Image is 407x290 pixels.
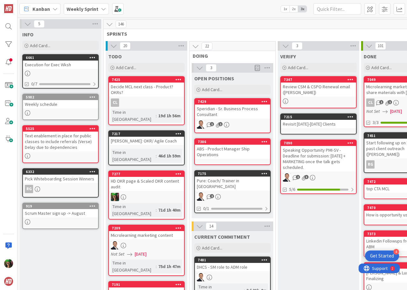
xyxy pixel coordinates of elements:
[194,138,271,165] a: 7386ABS - Product Manager Ship Operations
[373,119,379,126] span: 3/3
[108,76,185,125] a: 7425Decide MCL next class - Product? OKRs?CLTime in [GEOGRAPHIC_DATA]:19d 1h 56m
[109,77,184,97] div: 7425Decide MCL next class - Product? OKRs?
[156,263,157,270] span: :
[32,5,50,13] span: Kanban
[109,193,184,201] div: SL
[289,6,298,12] span: 2x
[23,209,98,217] div: Scrum Master sign up -> August
[4,259,13,268] img: SL
[210,194,214,198] span: 2
[23,126,98,132] div: 5525
[371,65,392,70] span: Add Card...
[195,139,270,159] div: 7386ABS - Product Manager Ship Operations
[23,175,98,183] div: Pick Whiteboarding Session Winners
[26,95,98,99] div: 5982
[111,241,119,250] img: SL
[366,98,375,107] div: CL
[195,99,270,119] div: 7429Speridian - Sr. Business Process Consultant
[108,225,185,276] a: 7209Microlearning marketing contentSLNot Set[DATE]Time in [GEOGRAPHIC_DATA]:75d 1h 47m
[281,146,356,171] div: Speaking Opportunity PMI-SV - Deadline for submission: [DATE] + MARKETING once the talk gets sche...
[108,170,185,220] a: 7277HD OKR page & Scaled OKR content auditSLTime in [GEOGRAPHIC_DATA]:71d 1h 40m
[197,192,205,201] img: SL
[198,99,270,104] div: 7429
[23,203,98,209] div: 919
[195,99,270,105] div: 7429
[366,160,375,169] div: RG
[156,112,157,119] span: :
[218,122,223,126] span: 1
[364,53,377,60] span: DONE
[194,75,234,82] span: OPEN POSITIONS
[379,100,383,104] span: 1
[112,172,184,176] div: 7277
[313,3,361,15] input: Quick Filter...
[109,131,184,137] div: 7217
[135,251,146,257] span: [DATE]
[109,137,184,145] div: [PERSON_NAME]: OKR/ Agile Coach
[13,1,29,9] span: Support
[34,20,45,28] span: 5
[23,169,98,183] div: 6332Pick Whiteboarding Session Winners
[111,98,119,107] div: CL
[284,77,356,82] div: 7347
[109,83,184,97] div: Decide MCL next class - Product? OKRs?
[289,186,295,193] span: 5/6
[195,145,270,159] div: ABS - Product Manager Ship Operations
[281,77,356,97] div: 7347Review CSM & CSPO Renewal email ([PERSON_NAME])
[23,185,98,193] div: RG
[111,259,156,273] div: Time in [GEOGRAPHIC_DATA]
[22,31,33,38] span: INFO
[112,77,184,82] div: 7425
[292,42,303,50] span: 3
[156,207,157,214] span: :
[197,120,205,129] img: SL
[280,53,296,60] span: VERIFY
[198,258,270,262] div: 7481
[109,231,184,239] div: Microlearning marketing content
[194,98,271,133] a: 7429Speridian - Sr. Business Process ConsultantSL
[365,250,399,261] div: Open Get Started checklist, remaining modules: 4
[23,94,98,108] div: 5982Weekly schedule
[375,42,386,50] span: 101
[109,171,184,191] div: 7277HD OKR page & Scaled OKR content audit
[157,152,182,159] div: 46d 1h 59m
[296,175,300,179] span: 2
[195,263,270,271] div: DHCS - SM role to ADM role
[280,113,357,134] a: 7215Revisit [DATE]-[DATE] Clients
[109,282,184,287] div: 7191
[23,55,98,69] div: 6661Execution for Exec Wksh
[23,169,98,175] div: 6332
[112,282,184,287] div: 7191
[390,108,402,115] span: [DATE]
[298,6,307,12] span: 3x
[194,170,271,213] a: 7175Pure: Coach/ Trainer in [GEOGRAPHIC_DATA]SL0/1
[281,83,356,97] div: Review CSM & CSPO Renewal email ([PERSON_NAME])
[23,55,98,61] div: 6661
[26,55,98,60] div: 6661
[120,42,131,50] span: 20
[157,112,182,119] div: 19d 1h 56m
[281,77,356,83] div: 7347
[111,193,119,201] img: SL
[156,152,157,159] span: :
[281,140,356,171] div: 7090Speaking Opportunity PMI-SV - Deadline for submission: [DATE] + MARKETING once the talk gets ...
[109,177,184,191] div: HD OKR page & Scaled OKR content audit
[109,241,184,250] div: SL
[23,126,98,151] div: 5525Text enablement in place for public classes to include referrals (Verse) Delay due to depende...
[4,4,13,13] img: Visit kanbanzone.com
[198,171,270,176] div: 7175
[23,94,98,100] div: 5982
[22,125,99,163] a: 5525Text enablement in place for public classes to include referrals (Verse) Delay due to depende...
[304,175,309,179] span: 3
[111,203,156,217] div: Time in [GEOGRAPHIC_DATA]
[26,204,98,208] div: 919
[157,263,182,270] div: 75d 1h 47m
[31,81,37,87] span: 0/7
[109,77,184,83] div: 7425
[4,277,13,286] img: avatar
[112,132,184,136] div: 7217
[203,205,209,212] span: 0/1
[108,130,185,165] a: 7217[PERSON_NAME]: OKR/ Agile CoachTime in [GEOGRAPHIC_DATA]:46d 1h 59m
[109,131,184,145] div: 7217[PERSON_NAME]: OKR/ Agile Coach
[22,94,99,120] a: 5982Weekly schedule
